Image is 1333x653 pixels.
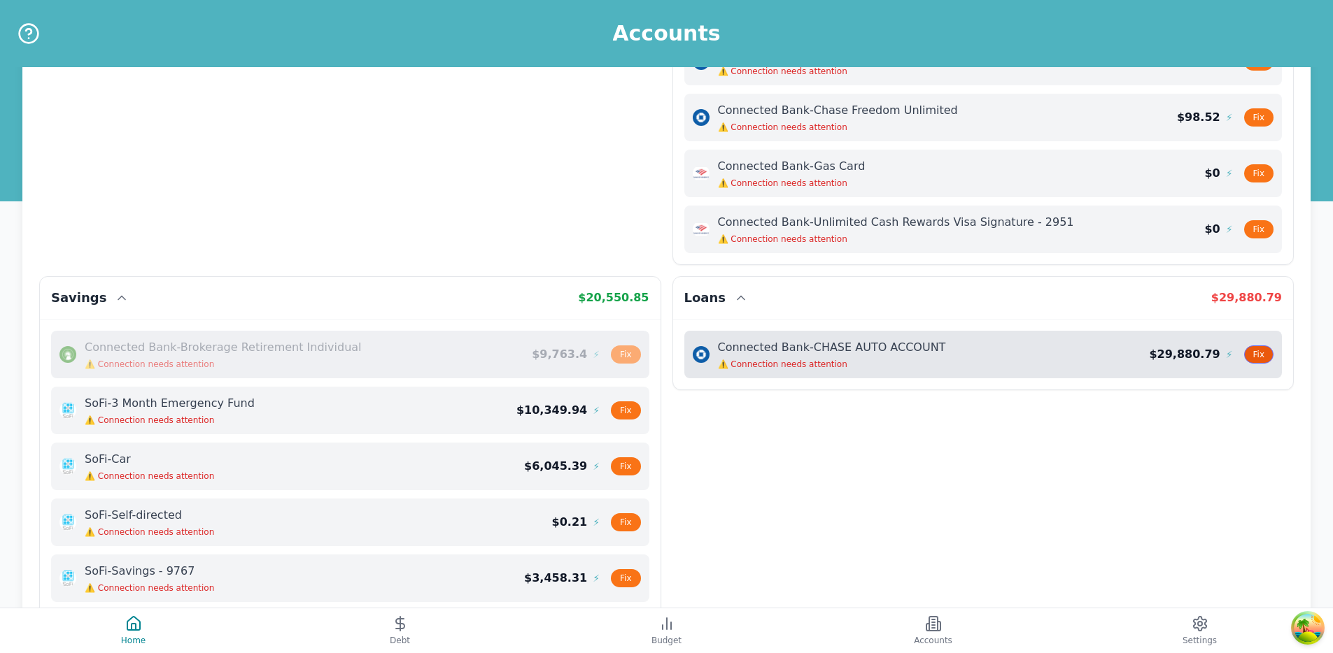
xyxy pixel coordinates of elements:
span: Connected Bank - Chase Freedom Unlimited [718,102,958,119]
span: Budget [651,635,682,646]
button: Fix [1244,164,1274,182]
span: $ 0 [1204,165,1220,182]
span: ⚠️ Connection needs attention [718,234,1074,245]
span: ⚠️ Connection needs attention [85,471,214,482]
button: Fix [611,513,640,531]
span: $ 9,763.4 [532,346,587,363]
button: Fix [611,345,640,364]
img: Bank logo [693,221,710,238]
span: $ 6,045.39 [524,458,587,475]
span: $ 20,550.85 [578,291,649,304]
span: ⚠️ Connection needs attention [85,582,214,594]
h2: Savings [51,288,106,308]
span: Accounts [914,635,952,646]
img: Bank logo [693,346,710,363]
h1: Accounts [612,21,720,46]
img: Bank logo [693,109,710,126]
span: SoFi - 3 Month Emergency Fund [85,395,255,412]
span: Connected Bank - CHASE AUTO ACCOUNT [718,339,946,356]
img: Bank logo [59,570,76,587]
img: Bank logo [59,458,76,475]
span: ⚠️ Connection needs attention [718,66,877,77]
span: Connected Bank - Unlimited Cash Rewards Visa Signature - 2951 [718,214,1074,231]
span: $ 10,349.94 [516,402,587,419]
span: Home [121,635,146,646]
span: ⚡ [1226,166,1233,180]
span: ⚠️ Connection needs attention [85,359,362,370]
img: Bank logo [693,165,710,182]
button: Fix [611,401,640,419]
img: Bank logo [59,346,76,363]
span: Connected Bank - Gas Card [718,158,866,175]
h2: Loans [684,288,726,308]
span: ⚡ [1226,110,1233,124]
span: ⚡ [593,571,600,585]
button: Fix [1244,345,1274,364]
span: SoFi - Self-directed [85,507,214,524]
span: $ 0.21 [552,514,588,531]
span: ⚡ [593,347,600,361]
button: Fix [1244,220,1274,238]
button: Open Tanstack query devtools [1294,614,1322,642]
span: $ 29,880.79 [1149,346,1220,363]
button: Fix [611,457,640,475]
button: Settings [1066,608,1333,653]
span: $ 29,880.79 [1211,291,1282,304]
span: Connected Bank - Brokerage Retirement Individual [85,339,362,356]
span: Debt [390,635,410,646]
span: $ 0 [1204,221,1220,238]
button: Debt [267,608,533,653]
span: ⚠️ Connection needs attention [718,178,866,189]
button: Budget [533,608,800,653]
span: ⚠️ Connection needs attention [85,526,214,538]
span: ⚡ [1226,347,1233,361]
span: $ 98.52 [1177,109,1220,126]
span: ⚡ [1226,222,1233,236]
span: ⚠️ Connection needs attention [718,359,946,370]
button: Fix [1244,108,1274,127]
span: ⚡ [593,403,600,417]
span: ⚡ [593,459,600,473]
button: Fix [611,569,640,587]
img: Bank logo [59,514,76,531]
img: Bank logo [59,402,76,419]
span: ⚡ [593,515,600,529]
span: $ 3,458.31 [524,570,587,587]
span: SoFi - Savings - 9767 [85,563,214,580]
span: ⚠️ Connection needs attention [718,122,958,133]
button: Help [17,22,41,45]
span: ⚠️ Connection needs attention [85,415,255,426]
span: SoFi - Car [85,451,214,468]
button: Accounts [800,608,1066,653]
span: Settings [1183,635,1217,646]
